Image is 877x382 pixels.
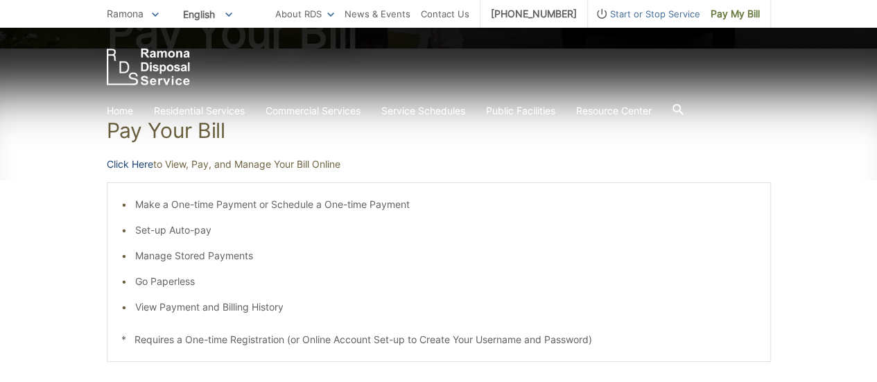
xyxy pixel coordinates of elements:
p: * Requires a One-time Registration (or Online Account Set-up to Create Your Username and Password) [121,332,756,347]
span: English [173,3,243,26]
h1: Pay Your Bill [107,118,771,143]
li: View Payment and Billing History [135,299,756,315]
a: News & Events [345,6,410,21]
a: Home [107,103,133,119]
span: Pay My Bill [711,6,760,21]
a: EDCD logo. Return to the homepage. [107,49,190,85]
a: Contact Us [421,6,469,21]
a: Service Schedules [381,103,465,119]
li: Manage Stored Payments [135,248,756,263]
li: Go Paperless [135,274,756,289]
a: Resource Center [576,103,652,119]
li: Make a One-time Payment or Schedule a One-time Payment [135,197,756,212]
a: Commercial Services [266,103,361,119]
a: Click Here [107,157,153,172]
p: to View, Pay, and Manage Your Bill Online [107,157,771,172]
a: Public Facilities [486,103,555,119]
a: About RDS [275,6,334,21]
li: Set-up Auto-pay [135,223,756,238]
span: Ramona [107,8,144,19]
a: Residential Services [154,103,245,119]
